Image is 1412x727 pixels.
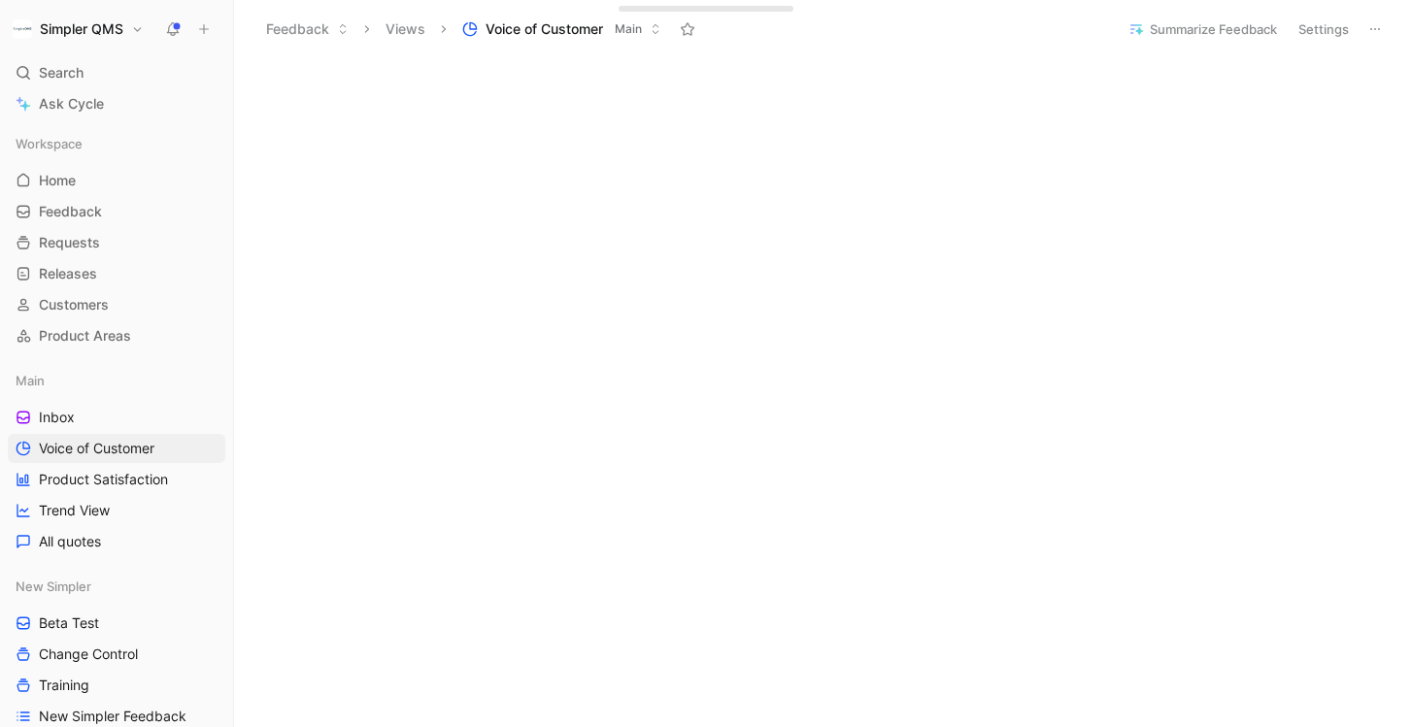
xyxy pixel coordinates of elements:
span: Beta Test [39,613,99,633]
span: Requests [39,233,100,252]
a: Training [8,671,225,700]
span: Releases [39,264,97,283]
span: Product Satisfaction [39,470,168,489]
div: Main [8,366,225,395]
span: Feedback [39,202,102,221]
span: New Simpler [16,577,91,596]
a: All quotes [8,527,225,556]
span: New Simpler Feedback [39,707,186,726]
span: Main [615,19,642,39]
span: Main [16,371,45,390]
a: Releases [8,259,225,288]
a: Ask Cycle [8,89,225,118]
button: Feedback [257,15,357,44]
a: Requests [8,228,225,257]
span: Change Control [39,644,138,664]
h1: Simpler QMS [40,20,123,38]
span: All quotes [39,532,101,551]
span: Training [39,676,89,695]
span: Ask Cycle [39,92,104,116]
a: Voice of Customer [8,434,225,463]
a: Home [8,166,225,195]
span: Inbox [39,408,75,427]
a: Inbox [8,403,225,432]
div: MainInboxVoice of CustomerProduct SatisfactionTrend ViewAll quotes [8,366,225,556]
span: Voice of Customer [486,19,603,39]
button: Simpler QMSSimpler QMS [8,16,149,43]
a: Customers [8,290,225,319]
span: Voice of Customer [39,439,154,458]
button: Settings [1290,16,1358,43]
a: Trend View [8,496,225,525]
a: Product Areas [8,321,225,350]
a: Product Satisfaction [8,465,225,494]
button: Views [377,15,434,44]
a: Change Control [8,640,225,669]
img: Simpler QMS [13,19,32,39]
span: Search [39,61,84,84]
a: Beta Test [8,609,225,638]
span: Customers [39,295,109,314]
div: New Simpler [8,572,225,601]
span: Home [39,171,76,190]
span: Product Areas [39,326,131,346]
span: Trend View [39,501,110,520]
button: Voice of CustomerMain [454,15,670,44]
span: Workspace [16,134,83,153]
div: Search [8,58,225,87]
button: Summarize Feedback [1120,16,1286,43]
div: Workspace [8,129,225,158]
a: Feedback [8,197,225,226]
